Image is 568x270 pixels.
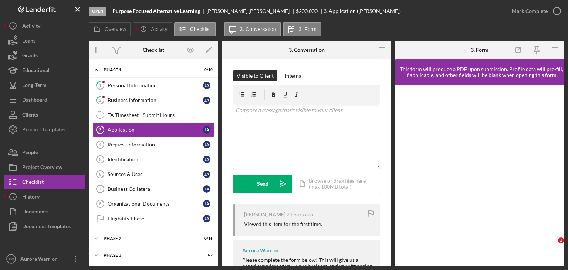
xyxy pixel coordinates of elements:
[8,257,14,261] text: AW
[558,237,564,243] span: 1
[299,26,317,32] label: 3. Form
[504,4,564,18] button: Mark Complete
[257,175,268,193] div: Send
[296,8,318,14] span: $200,000
[233,70,277,81] button: Visible to Client
[89,7,106,16] div: Open
[92,108,214,122] a: TA Timesheet - Submit Hours
[287,212,313,217] time: 2025-10-09 17:35
[4,204,85,219] button: Documents
[151,26,167,32] label: Activity
[244,212,285,217] div: [PERSON_NAME]
[242,247,279,253] div: Aurora Warrior
[105,26,126,32] label: Overview
[108,186,203,192] div: Business Collateral
[203,141,210,148] div: J A
[22,175,44,191] div: Checklist
[22,160,62,176] div: Project Overview
[99,142,102,147] tspan: 4
[92,78,214,93] a: 1Personal InformationJA
[99,187,101,191] tspan: 7
[4,252,85,266] button: AWAurora Warrior
[203,215,210,222] div: J A
[206,8,296,14] div: [PERSON_NAME] [PERSON_NAME]
[203,156,210,163] div: J A
[4,175,85,189] a: Checklist
[281,70,307,81] button: Internal
[92,211,214,226] a: Eligibility PhaseJA
[108,127,203,133] div: Application
[285,70,303,81] div: Internal
[143,47,164,53] div: Checklist
[22,204,48,221] div: Documents
[199,253,213,257] div: 0 / 2
[108,142,203,148] div: Request Information
[233,175,292,193] button: Send
[224,22,281,36] button: 3. Conversation
[99,172,101,176] tspan: 6
[99,202,101,206] tspan: 8
[104,236,194,241] div: Phase 2
[133,22,172,36] button: Activity
[108,97,203,103] div: Business Information
[92,196,214,211] a: 8Organizational DocumentsJA
[92,137,214,152] a: 4Request InformationJA
[22,219,71,236] div: Document Templates
[203,126,210,134] div: J A
[190,26,211,32] label: Checklist
[240,26,276,32] label: 3. Conversation
[92,93,214,108] a: 2Business InformationJA
[108,171,203,177] div: Sources & Uses
[112,8,200,14] b: Purpose Focused Alternative Learning
[237,70,274,81] div: Visible to Client
[92,167,214,182] a: 6Sources & UsesJA
[203,82,210,89] div: J A
[99,83,101,88] tspan: 1
[203,200,210,207] div: J A
[4,189,85,204] button: History
[99,98,101,102] tspan: 2
[203,171,210,178] div: J A
[199,68,213,72] div: 0 / 10
[4,160,85,175] button: Project Overview
[399,66,564,78] div: This form will produce a PDF upon submission. Profile data will pre-fill, if applicable, and othe...
[108,82,203,88] div: Personal Information
[203,97,210,104] div: J A
[244,221,322,227] div: Viewed this item for the first time.
[99,128,101,132] tspan: 3
[104,68,194,72] div: Phase 1
[108,216,203,222] div: Eligibility Phase
[402,92,558,259] iframe: Lenderfit form
[4,219,85,234] button: Document Templates
[174,22,216,36] button: Checklist
[92,122,214,137] a: 3ApplicationJA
